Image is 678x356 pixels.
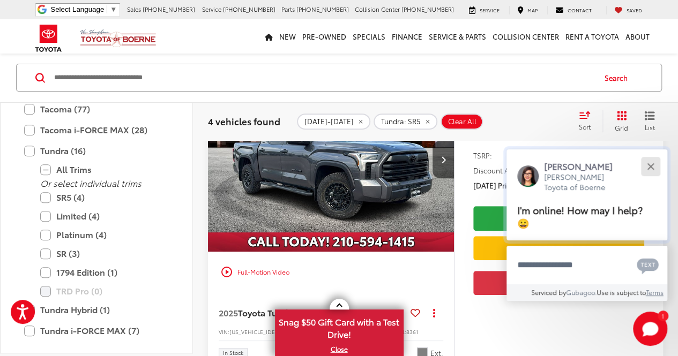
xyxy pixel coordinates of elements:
a: About [622,19,653,54]
span: Snag $50 Gift Card with a Test Drive! [276,310,403,343]
span: List [644,123,655,132]
span: [DATE] Price: [473,180,516,191]
img: 2025 Toyota Tundra SR5 [207,67,455,252]
button: Chat with SMS [634,253,662,277]
a: Contact [547,6,600,14]
span: Saved [627,6,642,13]
span: I'm online! How may I help? 😀 [517,202,643,230]
a: Collision Center [489,19,562,54]
a: Check Availability [473,206,644,230]
span: ▼ [110,5,117,13]
span: 4 vehicles found [208,114,280,127]
span: Collision Center [355,5,400,13]
label: Tacoma i-FORCE MAX (28) [24,121,169,140]
a: 2025 Toyota Tundra SR52025 Toyota Tundra SR52025 Toyota Tundra SR52025 Toyota Tundra SR5 [207,67,455,252]
button: Select sort value [573,110,602,132]
span: Map [527,6,538,13]
span: dropdown dots [433,308,435,317]
button: Search [594,64,643,91]
a: Specials [349,19,389,54]
span: Toyota Tundra [238,306,296,319]
a: Map [509,6,546,14]
span: Service [480,6,500,13]
label: Platinum (4) [40,225,169,244]
button: Clear All [441,113,483,130]
label: Limited (4) [40,207,169,225]
p: [PERSON_NAME] Toyota of Boerne [544,172,623,193]
button: Grid View [602,110,636,132]
button: Actions [424,303,443,322]
span: VIN: [219,328,229,336]
div: 2025 Toyota Tundra SR5 0 [207,67,455,252]
span: 2025 [219,306,238,319]
a: Home [262,19,276,54]
a: Finance [389,19,426,54]
textarea: Type your message [506,246,667,284]
span: [PHONE_NUMBER] [401,5,454,13]
span: Service [202,5,221,13]
a: Gubagoo. [566,287,597,297]
span: [PHONE_NUMBER] [143,5,195,13]
span: Tundra: SR5 [381,117,421,126]
span: [DATE]-[DATE] [304,117,354,126]
span: TSRP: [473,150,492,161]
a: Select Language​ [50,5,117,13]
span: Serviced by [531,287,566,297]
span: [US_VEHICLE_IDENTIFICATION_NUMBER] [229,328,336,336]
a: 2025Toyota TundraSR5 [219,307,406,319]
svg: Start Chat [633,312,667,346]
img: Toyota [28,21,69,56]
label: Tacoma (77) [24,100,169,119]
input: Search by Make, Model, or Keyword [53,65,594,90]
span: Parts [281,5,295,13]
p: [PERSON_NAME] [544,160,623,172]
span: [PHONE_NUMBER] [223,5,275,13]
span: Contact [568,6,592,13]
a: New [276,19,299,54]
button: remove 2025-2025 [297,113,370,130]
label: SR (3) [40,244,169,263]
a: Value Your Trade [473,236,644,260]
label: Tundra i-FORCE MAX (7) [24,321,169,340]
button: Next image [433,141,454,178]
a: Service & Parts: Opens in a new tab [426,19,489,54]
a: My Saved Vehicles [606,6,650,14]
label: Tundra Hybrid (1) [24,300,169,319]
span: Select Language [50,5,104,13]
button: Close [639,155,662,178]
div: Close[PERSON_NAME][PERSON_NAME] Toyota of BoerneI'm online! How may I help? 😀Type your messageCha... [506,149,667,301]
a: Pre-Owned [299,19,349,54]
span: Grid [615,123,628,132]
span: In Stock [223,350,243,355]
span: Use is subject to [597,287,646,297]
a: Terms [646,287,664,297]
span: 8361 [406,328,418,336]
a: Service [461,6,508,14]
span: Discount Amount: [473,165,533,176]
i: Or select individual trims [40,177,141,190]
button: remove Tundra: SR5 [374,113,437,130]
label: All Trims [40,161,169,179]
span: Clear All [448,117,476,126]
span: Sales [127,5,141,13]
svg: Text [637,257,659,274]
span: Sort [579,122,591,131]
label: Tundra (16) [24,142,169,161]
img: Vic Vaughan Toyota of Boerne [80,29,157,48]
a: Rent a Toyota [562,19,622,54]
span: 1 [661,313,664,318]
span: [PHONE_NUMBER] [296,5,349,13]
button: Get Price Now [473,271,644,295]
button: List View [636,110,663,132]
label: SR5 (4) [40,188,169,207]
label: TRD Pro (0) [40,282,169,300]
label: 1794 Edition (1) [40,263,169,282]
button: Toggle Chat Window [633,312,667,346]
